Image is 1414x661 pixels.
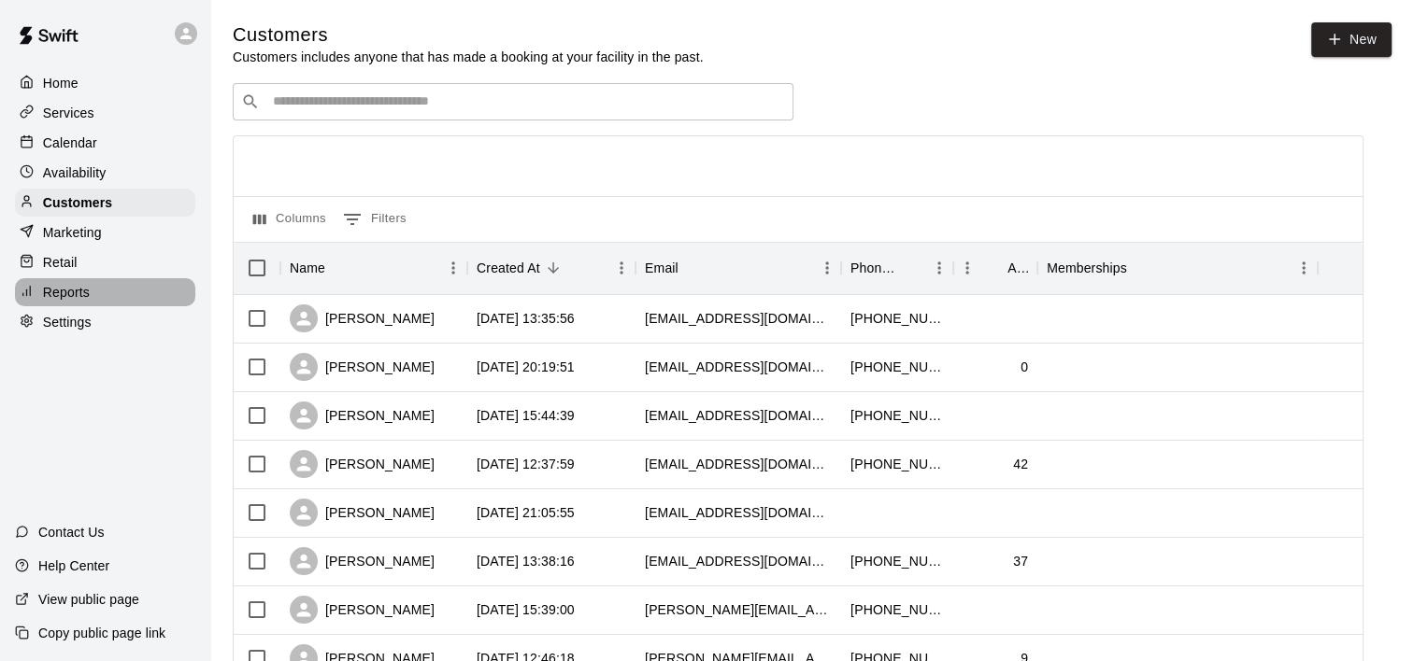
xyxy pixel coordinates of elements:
[850,358,944,376] div: +19803335974
[477,406,575,425] div: 2025-08-14 15:44:39
[899,255,925,281] button: Sort
[15,159,195,187] a: Availability
[477,455,575,473] div: 2025-08-13 12:37:59
[645,242,678,294] div: Email
[1127,255,1153,281] button: Sort
[43,104,94,122] p: Services
[15,248,195,276] a: Retail
[645,503,832,522] div: sholloman@gmail.com
[38,556,109,575] p: Help Center
[953,254,981,282] button: Menu
[813,254,841,282] button: Menu
[38,523,105,541] p: Contact Us
[338,204,411,234] button: Show filters
[15,129,195,157] a: Calendar
[290,353,435,381] div: [PERSON_NAME]
[678,255,705,281] button: Sort
[850,455,944,473] div: +13363451484
[477,358,575,376] div: 2025-08-27 20:19:51
[645,552,832,570] div: mkirchner@eagleonline.net
[290,547,435,575] div: [PERSON_NAME]
[850,309,944,328] div: +17044584515
[43,193,112,212] p: Customers
[477,600,575,619] div: 2025-08-11 15:39:00
[233,22,704,48] h5: Customers
[477,242,540,294] div: Created At
[645,358,832,376] div: jennifermueller542@gmail.com
[607,254,636,282] button: Menu
[953,242,1037,294] div: Age
[290,499,435,527] div: [PERSON_NAME]
[290,596,435,624] div: [PERSON_NAME]
[981,255,1007,281] button: Sort
[290,304,435,332] div: [PERSON_NAME]
[1013,552,1028,570] div: 37
[15,99,195,127] a: Services
[841,242,953,294] div: Phone Number
[290,401,435,429] div: [PERSON_NAME]
[636,242,841,294] div: Email
[15,69,195,97] a: Home
[850,242,899,294] div: Phone Number
[280,242,467,294] div: Name
[38,590,139,609] p: View public page
[477,503,575,522] div: 2025-08-12 21:05:55
[467,242,636,294] div: Created At
[15,308,195,336] a: Settings
[43,283,90,302] p: Reports
[15,218,195,246] a: Marketing
[645,455,832,473] div: tlump21@gmail.com
[1013,455,1028,473] div: 42
[43,134,97,152] p: Calendar
[15,278,195,306] a: Reports
[1007,242,1028,294] div: Age
[38,624,165,642] p: Copy public page link
[1311,22,1392,57] a: New
[325,255,351,281] button: Sort
[540,255,566,281] button: Sort
[850,600,944,619] div: +17048070337
[645,600,832,619] div: seth@unlimitedreps.com
[1037,242,1318,294] div: Memberships
[43,163,107,182] p: Availability
[43,313,92,331] p: Settings
[645,309,832,328] div: heatherapoe@gmail.com
[15,189,195,217] a: Customers
[850,552,944,570] div: +17043011285
[477,309,575,328] div: 2025-09-18 13:35:56
[439,254,467,282] button: Menu
[645,406,832,425] div: kellenwilliams01@yahoo.com
[249,204,331,234] button: Select columns
[233,83,793,120] div: Search customers by name or email
[290,450,435,478] div: [PERSON_NAME]
[925,254,953,282] button: Menu
[43,223,102,242] p: Marketing
[850,406,944,425] div: +17042424434
[1021,358,1028,376] div: 0
[290,242,325,294] div: Name
[1290,254,1318,282] button: Menu
[477,552,575,570] div: 2025-08-12 13:38:16
[233,48,704,66] p: Customers includes anyone that has made a booking at your facility in the past.
[1047,242,1127,294] div: Memberships
[43,74,79,92] p: Home
[43,253,78,272] p: Retail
